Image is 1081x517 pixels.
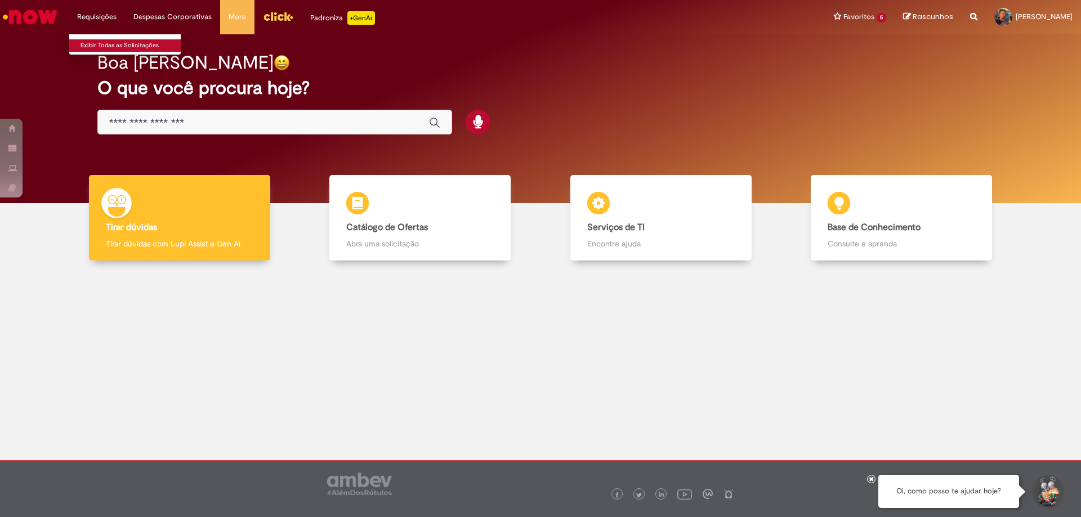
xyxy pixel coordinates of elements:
span: [PERSON_NAME] [1016,12,1073,21]
b: Catálogo de Ofertas [346,222,428,233]
b: Serviços de TI [587,222,645,233]
a: Exibir Todas as Solicitações [69,39,193,52]
a: Base de Conhecimento Consulte e aprenda [781,175,1022,261]
span: Despesas Corporativas [133,11,212,23]
img: happy-face.png [274,55,290,71]
a: Serviços de TI Encontre ajuda [540,175,781,261]
span: Rascunhos [913,11,953,22]
h2: Boa [PERSON_NAME] [97,53,274,73]
p: Consulte e aprenda [828,238,975,249]
img: ServiceNow [1,6,59,28]
img: logo_footer_twitter.png [636,492,642,498]
a: Tirar dúvidas Tirar dúvidas com Lupi Assist e Gen Ai [59,175,300,261]
img: logo_footer_facebook.png [614,492,620,498]
span: 5 [877,13,886,23]
button: Iniciar Conversa de Suporte [1030,475,1064,509]
img: logo_footer_linkedin.png [659,492,664,498]
p: Encontre ajuda [587,238,735,249]
a: Catálogo de Ofertas Abra uma solicitação [300,175,541,261]
p: Tirar dúvidas com Lupi Assist e Gen Ai [106,238,253,249]
ul: Requisições [69,34,181,55]
div: Oi, como posso te ajudar hoje? [878,475,1019,508]
span: More [229,11,246,23]
img: logo_footer_naosei.png [723,489,734,499]
b: Base de Conhecimento [828,222,921,233]
p: +GenAi [347,11,375,25]
span: Favoritos [843,11,874,23]
p: Abra uma solicitação [346,238,494,249]
div: Padroniza [310,11,375,25]
a: Rascunhos [903,12,953,23]
span: Requisições [77,11,117,23]
b: Tirar dúvidas [106,222,157,233]
h2: O que você procura hoje? [97,78,984,98]
img: logo_footer_ambev_rotulo_gray.png [327,473,392,495]
img: click_logo_yellow_360x200.png [263,8,293,25]
img: logo_footer_youtube.png [677,487,692,501]
img: logo_footer_workplace.png [703,489,713,499]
